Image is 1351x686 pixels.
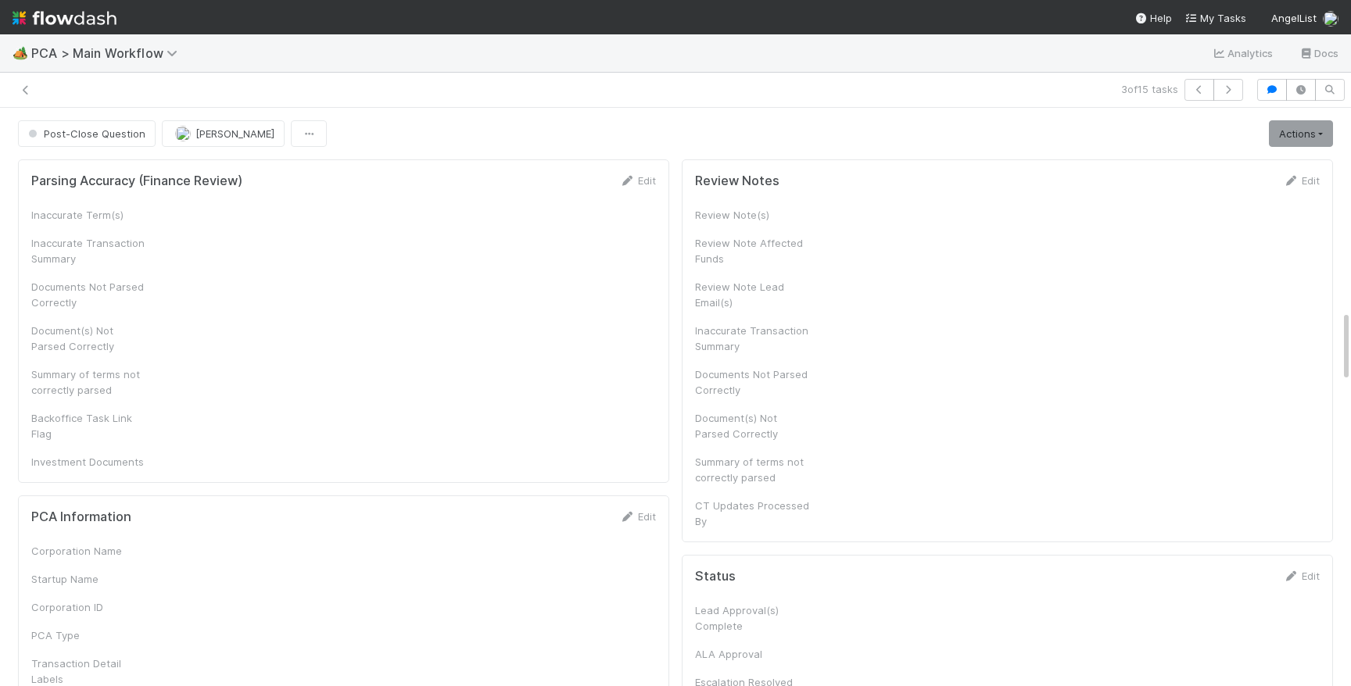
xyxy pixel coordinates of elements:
div: Corporation ID [31,599,149,615]
span: PCA > Main Workflow [31,45,185,61]
a: Actions [1269,120,1333,147]
h5: PCA Information [31,509,131,525]
span: 🏕️ [13,46,28,59]
h5: Review Notes [695,173,779,189]
div: Summary of terms not correctly parsed [31,366,149,398]
span: 3 of 15 tasks [1121,81,1178,97]
a: Docs [1299,44,1338,63]
a: Edit [1283,570,1320,582]
div: Inaccurate Transaction Summary [695,323,812,354]
h5: Status [695,569,736,584]
div: Inaccurate Term(s) [31,207,149,223]
div: ALA Approval [695,646,812,662]
div: Document(s) Not Parsed Correctly [695,410,812,441]
span: AngelList [1271,12,1317,24]
div: Summary of terms not correctly parsed [695,454,812,485]
div: Backoffice Task Link Flag [31,410,149,441]
button: Post-Close Question [18,120,156,147]
div: Investment Documents [31,454,149,470]
div: Documents Not Parsed Correctly [695,366,812,398]
div: CT Updates Processed By [695,498,812,529]
div: Review Note Affected Funds [695,235,812,266]
div: Review Note Lead Email(s) [695,279,812,310]
span: My Tasks [1184,12,1246,24]
a: My Tasks [1184,10,1246,26]
a: Edit [619,510,656,523]
a: Edit [619,174,656,187]
div: Corporation Name [31,543,149,559]
div: PCA Type [31,627,149,643]
div: Review Note(s) [695,207,812,223]
h5: Parsing Accuracy (Finance Review) [31,173,242,189]
div: Startup Name [31,571,149,587]
span: Post-Close Question [25,127,145,140]
div: Documents Not Parsed Correctly [31,279,149,310]
a: Edit [1283,174,1320,187]
div: Help [1134,10,1172,26]
button: [PERSON_NAME] [162,120,285,147]
img: avatar_e1f102a8-6aea-40b1-874c-e2ab2da62ba9.png [175,126,191,141]
a: Analytics [1212,44,1274,63]
div: Inaccurate Transaction Summary [31,235,149,266]
div: Document(s) Not Parsed Correctly [31,323,149,354]
img: avatar_e1f102a8-6aea-40b1-874c-e2ab2da62ba9.png [1323,11,1338,27]
img: logo-inverted-e16ddd16eac7371096b0.svg [13,5,116,31]
span: [PERSON_NAME] [195,127,274,140]
div: Lead Approval(s) Complete [695,602,812,634]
